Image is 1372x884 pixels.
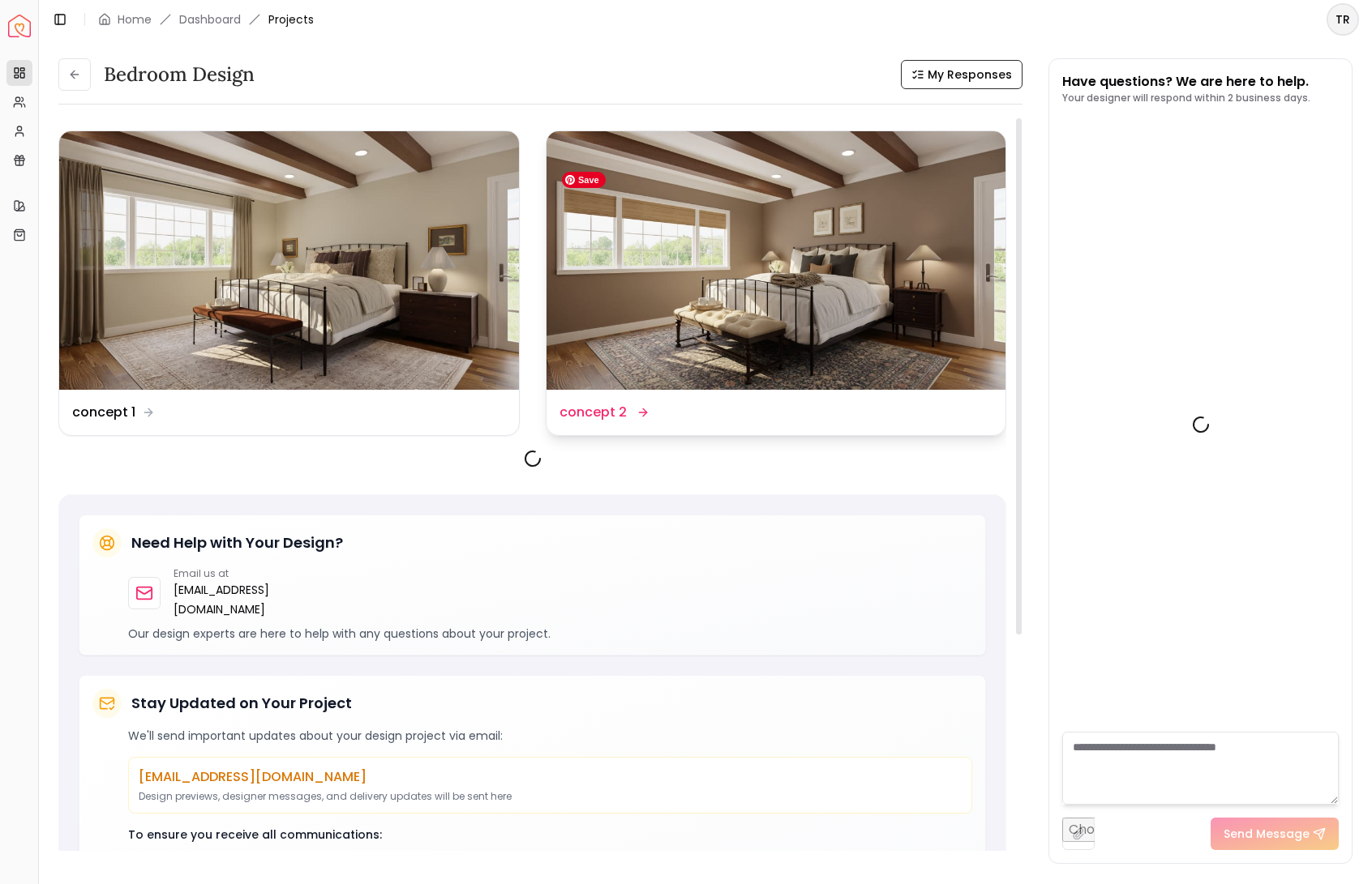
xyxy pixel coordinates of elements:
p: To ensure you receive all communications: [128,826,972,843]
img: concept 1 [59,131,519,390]
nav: breadcrumb [98,11,314,28]
h3: Bedroom design [104,62,255,88]
p: Have questions? We are here to help. [1062,72,1310,92]
p: Email us at [174,567,319,580]
button: TR [1327,3,1359,36]
img: concept 2 [547,131,1006,390]
img: Spacejoy Logo [8,15,31,37]
p: Our design experts are here to help with any questions about your project. [128,626,972,642]
h5: Need Help with Your Design? [131,532,343,554]
span: Projects [268,11,314,28]
dd: concept 2 [560,403,627,422]
span: TR [1328,5,1357,34]
a: concept 2concept 2 [546,130,1007,436]
a: [EMAIL_ADDRESS][DOMAIN_NAME] [174,580,319,619]
p: Your designer will respond within 2 business days. [1062,92,1310,105]
span: My Responses [928,66,1012,83]
a: Home [118,11,152,28]
dd: concept 1 [72,403,135,422]
span: Save [562,172,606,188]
a: Dashboard [179,11,241,28]
p: Design previews, designer messages, and delivery updates will be sent here [139,790,962,803]
a: Spacejoy [8,15,31,37]
h5: Stay Updated on Your Project [131,692,352,715]
p: [EMAIL_ADDRESS][DOMAIN_NAME] [139,767,962,787]
button: My Responses [901,60,1023,89]
a: concept 1concept 1 [58,130,520,436]
p: We'll send important updates about your design project via email: [128,728,972,744]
